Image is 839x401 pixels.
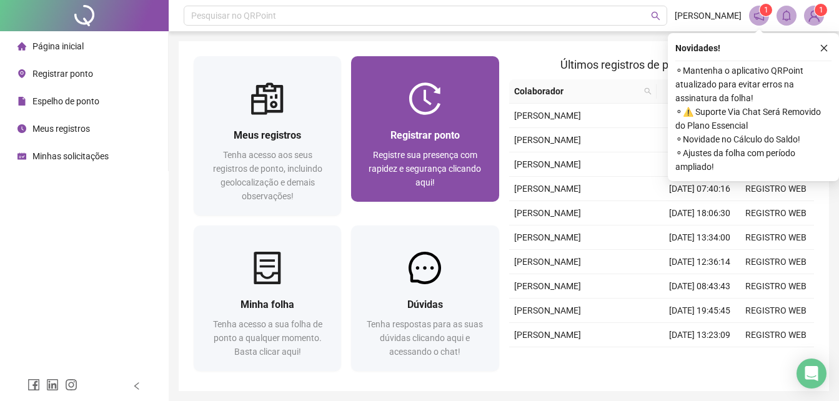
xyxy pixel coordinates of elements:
[241,299,294,310] span: Minha folha
[32,41,84,51] span: Página inicial
[781,10,792,21] span: bell
[514,111,581,121] span: [PERSON_NAME]
[738,177,814,201] td: REGISTRO WEB
[407,299,443,310] span: Dúvidas
[132,382,141,390] span: left
[675,9,742,22] span: [PERSON_NAME]
[662,152,738,177] td: [DATE] 12:17:58
[351,56,499,202] a: Registrar pontoRegistre sua presença com rapidez e segurança clicando aqui!
[662,104,738,128] td: [DATE] 07:30:22
[514,208,581,218] span: [PERSON_NAME]
[738,323,814,347] td: REGISTRO WEB
[820,44,828,52] span: close
[662,84,715,98] span: Data/Hora
[675,41,720,55] span: Novidades !
[662,250,738,274] td: [DATE] 12:36:14
[369,150,481,187] span: Registre sua presença com rapidez e segurança clicando aqui!
[642,82,654,101] span: search
[514,84,640,98] span: Colaborador
[738,347,814,372] td: REGISTRO WEB
[675,132,832,146] span: ⚬ Novidade no Cálculo do Saldo!
[764,6,768,14] span: 1
[560,58,762,71] span: Últimos registros de ponto sincronizados
[17,152,26,161] span: schedule
[390,129,460,141] span: Registrar ponto
[651,11,660,21] span: search
[351,225,499,371] a: DúvidasTenha respostas para as suas dúvidas clicando aqui e acessando o chat!
[32,124,90,134] span: Meus registros
[367,319,483,357] span: Tenha respostas para as suas dúvidas clicando aqui e acessando o chat!
[27,379,40,391] span: facebook
[514,281,581,291] span: [PERSON_NAME]
[738,225,814,250] td: REGISTRO WEB
[514,159,581,169] span: [PERSON_NAME]
[805,6,823,25] img: 90667
[234,129,301,141] span: Meus registros
[514,135,581,145] span: [PERSON_NAME]
[819,6,823,14] span: 1
[662,128,738,152] td: [DATE] 13:25:37
[17,69,26,78] span: environment
[753,10,765,21] span: notification
[662,347,738,372] td: [DATE] 12:29:20
[17,97,26,106] span: file
[514,330,581,340] span: [PERSON_NAME]
[738,274,814,299] td: REGISTRO WEB
[213,319,322,357] span: Tenha acesso a sua folha de ponto a qualquer momento. Basta clicar aqui!
[675,64,832,105] span: ⚬ Mantenha o aplicativo QRPoint atualizado para evitar erros na assinatura da folha!
[662,323,738,347] td: [DATE] 13:23:09
[815,4,827,16] sup: Atualize o seu contato no menu Meus Dados
[662,201,738,225] td: [DATE] 18:06:30
[32,69,93,79] span: Registrar ponto
[32,96,99,106] span: Espelho de ponto
[675,146,832,174] span: ⚬ Ajustes da folha com período ampliado!
[662,225,738,250] td: [DATE] 13:34:00
[46,379,59,391] span: linkedin
[738,201,814,225] td: REGISTRO WEB
[213,150,322,201] span: Tenha acesso aos seus registros de ponto, incluindo geolocalização e demais observações!
[675,105,832,132] span: ⚬ ⚠️ Suporte Via Chat Será Removido do Plano Essencial
[514,232,581,242] span: [PERSON_NAME]
[760,4,772,16] sup: 1
[662,299,738,323] td: [DATE] 19:45:45
[514,305,581,315] span: [PERSON_NAME]
[514,184,581,194] span: [PERSON_NAME]
[194,56,341,215] a: Meus registrosTenha acesso aos seus registros de ponto, incluindo geolocalização e demais observa...
[514,257,581,267] span: [PERSON_NAME]
[644,87,652,95] span: search
[32,151,109,161] span: Minhas solicitações
[65,379,77,391] span: instagram
[17,42,26,51] span: home
[797,359,827,389] div: Open Intercom Messenger
[662,274,738,299] td: [DATE] 08:43:43
[194,225,341,371] a: Minha folhaTenha acesso a sua folha de ponto a qualquer momento. Basta clicar aqui!
[657,79,730,104] th: Data/Hora
[738,250,814,274] td: REGISTRO WEB
[662,177,738,201] td: [DATE] 07:40:16
[738,299,814,323] td: REGISTRO WEB
[17,124,26,133] span: clock-circle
